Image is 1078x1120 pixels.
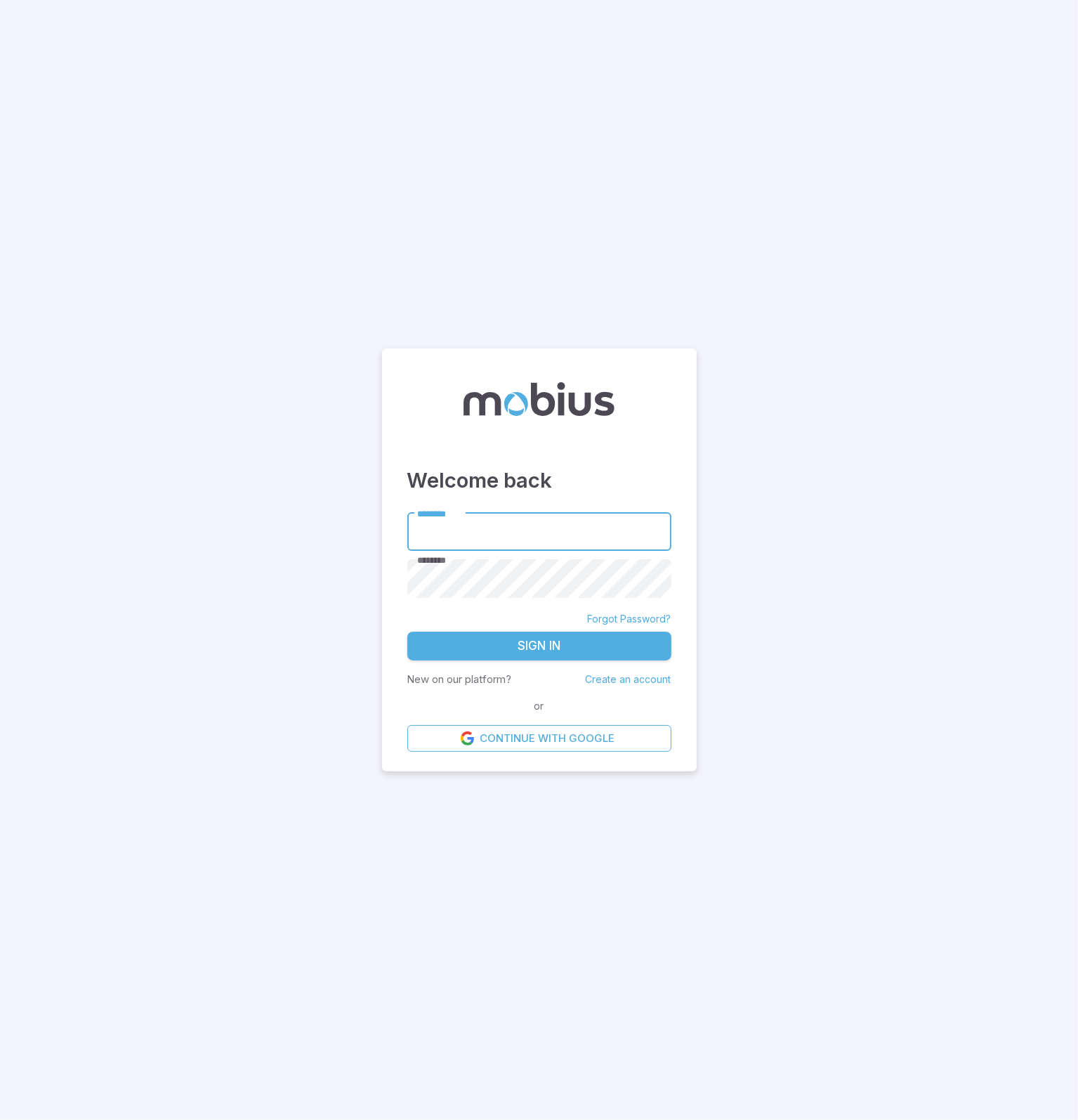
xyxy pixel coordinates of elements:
[407,632,671,661] button: Sign In
[531,698,548,714] span: or
[407,672,512,687] p: New on our platform?
[407,465,671,496] h3: Welcome back
[407,725,671,752] a: Continue with Google
[586,673,671,685] a: Create an account
[588,612,671,626] a: Forgot Password?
